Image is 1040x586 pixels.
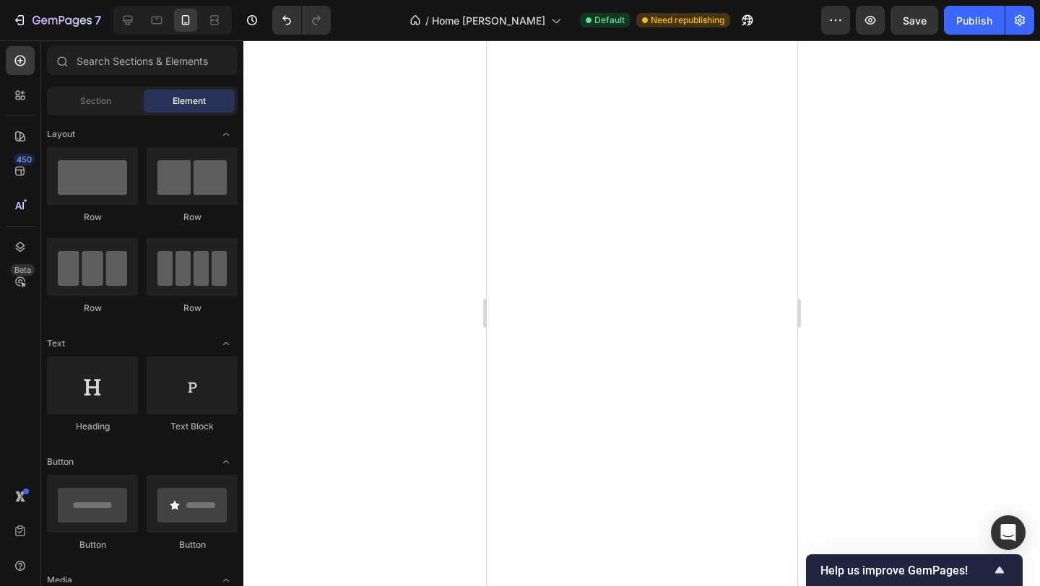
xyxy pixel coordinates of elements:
[47,302,138,315] div: Row
[214,123,238,146] span: Toggle open
[272,6,331,35] div: Undo/Redo
[47,46,238,75] input: Search Sections & Elements
[956,13,992,28] div: Publish
[651,14,724,27] span: Need republishing
[47,420,138,433] div: Heading
[147,302,238,315] div: Row
[991,515,1026,550] div: Open Intercom Messenger
[820,564,991,577] span: Help us improve GemPages!
[47,128,75,141] span: Layout
[487,40,797,586] iframe: Design area
[214,332,238,355] span: Toggle open
[47,455,74,468] span: Button
[147,211,238,224] div: Row
[432,13,545,28] span: Home [PERSON_NAME]
[944,6,1005,35] button: Publish
[425,13,429,28] span: /
[47,337,65,350] span: Text
[890,6,938,35] button: Save
[47,538,138,551] div: Button
[47,211,138,224] div: Row
[6,6,108,35] button: 7
[594,14,625,27] span: Default
[147,420,238,433] div: Text Block
[80,95,111,108] span: Section
[214,450,238,473] span: Toggle open
[147,538,238,551] div: Button
[820,561,1008,579] button: Show survey - Help us improve GemPages!
[173,95,206,108] span: Element
[95,12,101,29] p: 7
[14,154,35,165] div: 450
[11,264,35,276] div: Beta
[903,14,927,27] span: Save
